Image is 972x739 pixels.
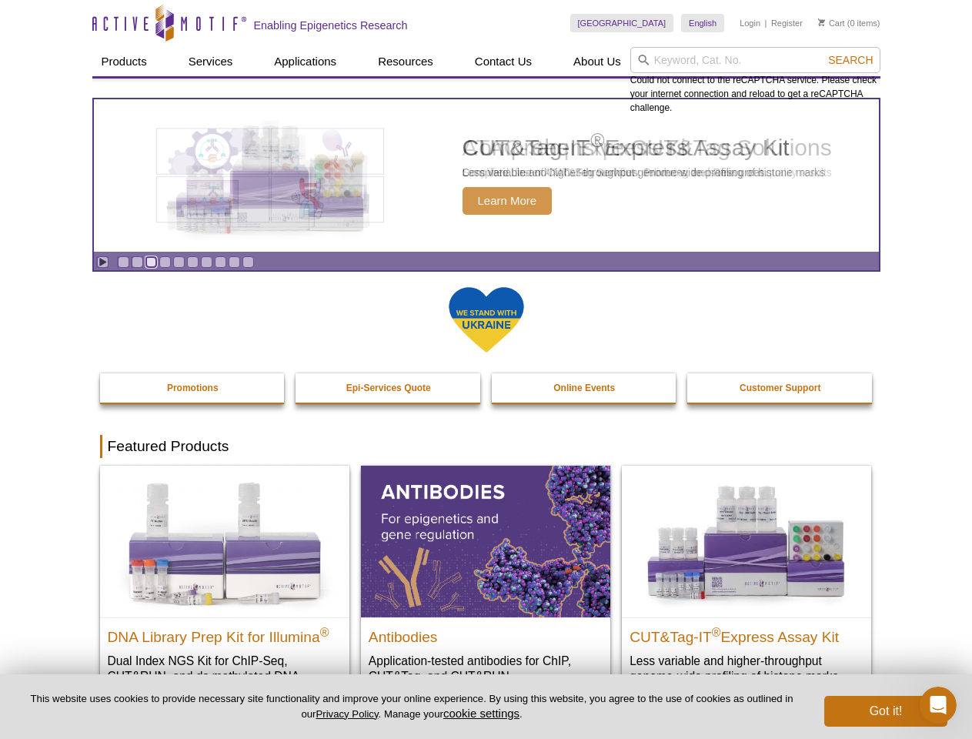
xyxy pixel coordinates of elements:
a: Go to slide 5 [173,256,185,268]
a: Contact Us [466,47,541,76]
a: Resources [369,47,443,76]
input: Keyword, Cat. No. [630,47,880,73]
a: Online Events [492,373,678,403]
sup: ® [712,625,721,638]
h2: CUT&Tag-IT Express Assay Kit [630,622,863,645]
span: Search [828,54,873,66]
a: Toggle autoplay [97,256,109,268]
a: Promotions [100,373,286,403]
img: Your Cart [818,18,825,26]
p: Less variable and higher-throughput genome-wide profiling of histone marks​. [630,653,863,684]
a: Customer Support [687,373,873,403]
a: Go to slide 9 [229,256,240,268]
div: Could not connect to the reCAPTCHA service. Please check your internet connection and reload to g... [630,47,880,115]
a: Products [92,47,156,76]
a: DNA Library Prep Kit for Illumina DNA Library Prep Kit for Illumina® Dual Index NGS Kit for ChIP-... [100,466,349,714]
h2: DNA Library Prep Kit for Illumina [108,622,342,645]
a: CUT&Tag-IT® Express Assay Kit CUT&Tag-IT®Express Assay Kit Less variable and higher-throughput ge... [622,466,871,699]
li: | [765,14,767,32]
h2: Featured Products [100,435,873,458]
a: Applications [265,47,346,76]
strong: Promotions [167,383,219,393]
button: Got it! [824,696,947,727]
a: All Antibodies Antibodies Application-tested antibodies for ChIP, CUT&Tag, and CUT&RUN. [361,466,610,699]
a: Go to slide 8 [215,256,226,268]
a: Go to slide 2 [132,256,143,268]
button: cookie settings [443,707,519,720]
img: CUT&Tag-IT® Express Assay Kit [622,466,871,617]
h2: Antibodies [369,622,603,645]
button: Search [823,53,877,67]
sup: ® [320,625,329,638]
p: This website uses cookies to provide necessary site functionality and improve your online experie... [25,692,799,721]
a: English [681,14,724,32]
a: About Us [564,47,630,76]
a: [GEOGRAPHIC_DATA] [570,14,674,32]
img: DNA Library Prep Kit for Illumina [100,466,349,617]
p: Application-tested antibodies for ChIP, CUT&Tag, and CUT&RUN. [369,653,603,684]
a: Go to slide 7 [201,256,212,268]
strong: Epi-Services Quote [346,383,431,393]
a: Login [740,18,760,28]
img: We Stand With Ukraine [448,286,525,354]
a: Epi-Services Quote [296,373,482,403]
img: All Antibodies [361,466,610,617]
p: Dual Index NGS Kit for ChIP-Seq, CUT&RUN, and ds methylated DNA assays. [108,653,342,700]
a: Register [771,18,803,28]
a: Services [179,47,242,76]
a: Go to slide 10 [242,256,254,268]
strong: Customer Support [740,383,820,393]
strong: Online Events [553,383,615,393]
a: Cart [818,18,845,28]
a: Go to slide 4 [159,256,171,268]
a: Privacy Policy [316,708,378,720]
a: Go to slide 3 [145,256,157,268]
a: Go to slide 6 [187,256,199,268]
li: (0 items) [818,14,880,32]
a: Go to slide 1 [118,256,129,268]
iframe: Intercom live chat [920,687,957,724]
h2: Enabling Epigenetics Research [254,18,408,32]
